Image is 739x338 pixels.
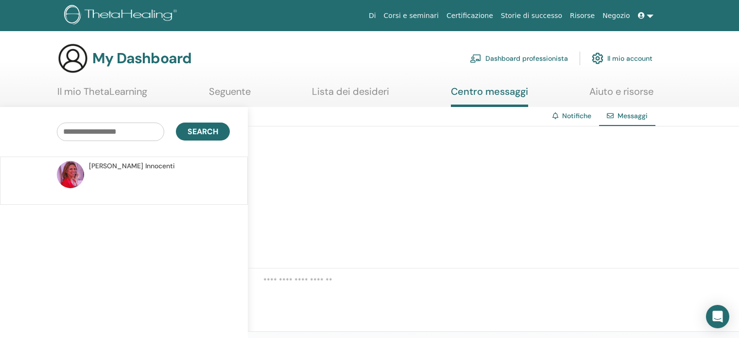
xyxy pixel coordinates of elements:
a: Il mio account [592,48,653,69]
span: Messaggi [618,111,648,120]
a: Aiuto e risorse [589,86,653,105]
span: Search [188,126,218,137]
img: chalkboard-teacher.svg [470,54,481,63]
img: default.jpg [57,161,84,188]
a: Notifiche [562,111,591,120]
a: Risorse [566,7,599,25]
h3: My Dashboard [92,50,191,67]
img: generic-user-icon.jpg [57,43,88,74]
a: Il mio ThetaLearning [57,86,147,105]
span: [PERSON_NAME] Innocenti [89,161,175,171]
a: Corsi e seminari [380,7,443,25]
a: Certificazione [443,7,497,25]
a: Dashboard professionista [470,48,568,69]
a: Di [365,7,380,25]
a: Storie di successo [497,7,566,25]
a: Seguente [209,86,251,105]
img: logo.png [64,5,180,27]
div: Open Intercom Messenger [706,305,729,328]
button: Search [176,123,230,141]
a: Centro messaggi [451,86,528,107]
img: cog.svg [592,50,603,67]
a: Negozio [599,7,634,25]
a: Lista dei desideri [312,86,389,105]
